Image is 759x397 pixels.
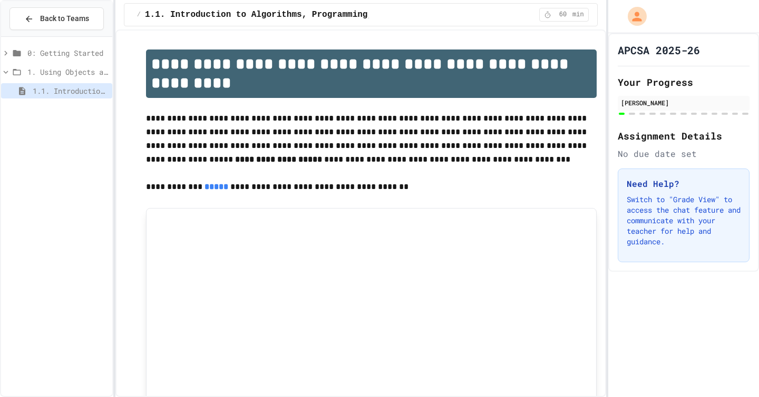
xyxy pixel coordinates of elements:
[618,75,750,90] h2: Your Progress
[554,11,571,19] span: 60
[27,47,108,58] span: 0: Getting Started
[617,4,649,28] div: My Account
[627,177,741,190] h3: Need Help?
[40,13,89,24] span: Back to Teams
[27,66,108,77] span: 1. Using Objects and Methods
[145,8,444,21] span: 1.1. Introduction to Algorithms, Programming, and Compilers
[715,355,748,386] iframe: chat widget
[9,7,104,30] button: Back to Teams
[627,194,741,247] p: Switch to "Grade View" to access the chat feature and communicate with your teacher for help and ...
[672,309,748,354] iframe: chat widget
[621,98,746,107] div: [PERSON_NAME]
[572,11,584,19] span: min
[33,85,108,96] span: 1.1. Introduction to Algorithms, Programming, and Compilers
[137,11,141,19] span: /
[618,147,750,160] div: No due date set
[618,43,700,57] h1: APCSA 2025-26
[618,128,750,143] h2: Assignment Details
